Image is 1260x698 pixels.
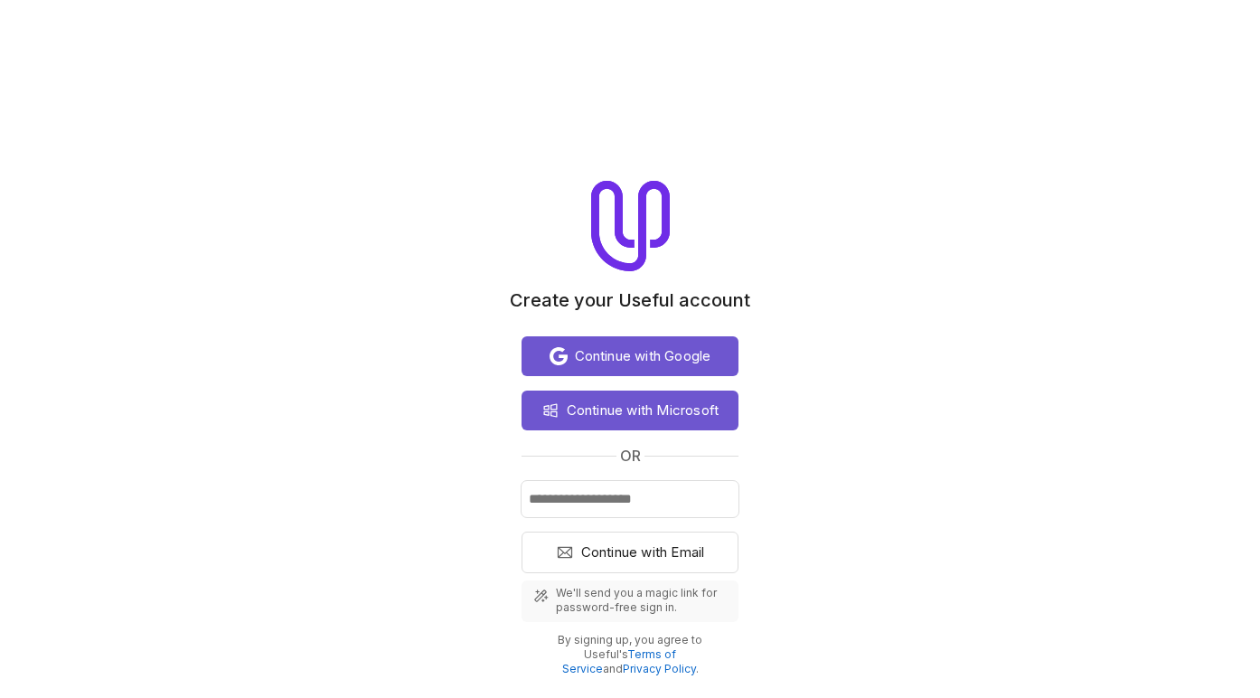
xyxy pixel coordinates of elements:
input: Email [522,481,738,517]
span: Continue with Google [575,345,711,367]
span: We'll send you a magic link for password-free sign in. [556,586,728,615]
h1: Create your Useful account [510,289,750,311]
span: Continue with Microsoft [567,400,719,421]
button: Continue with Google [522,336,738,376]
a: Privacy Policy [623,662,696,675]
button: Continue with Microsoft [522,391,738,430]
span: or [620,445,641,467]
a: Terms of Service [562,647,677,675]
p: By signing up, you agree to Useful's and . [536,633,724,676]
span: Continue with Email [581,542,705,563]
button: Continue with Email [522,532,738,573]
